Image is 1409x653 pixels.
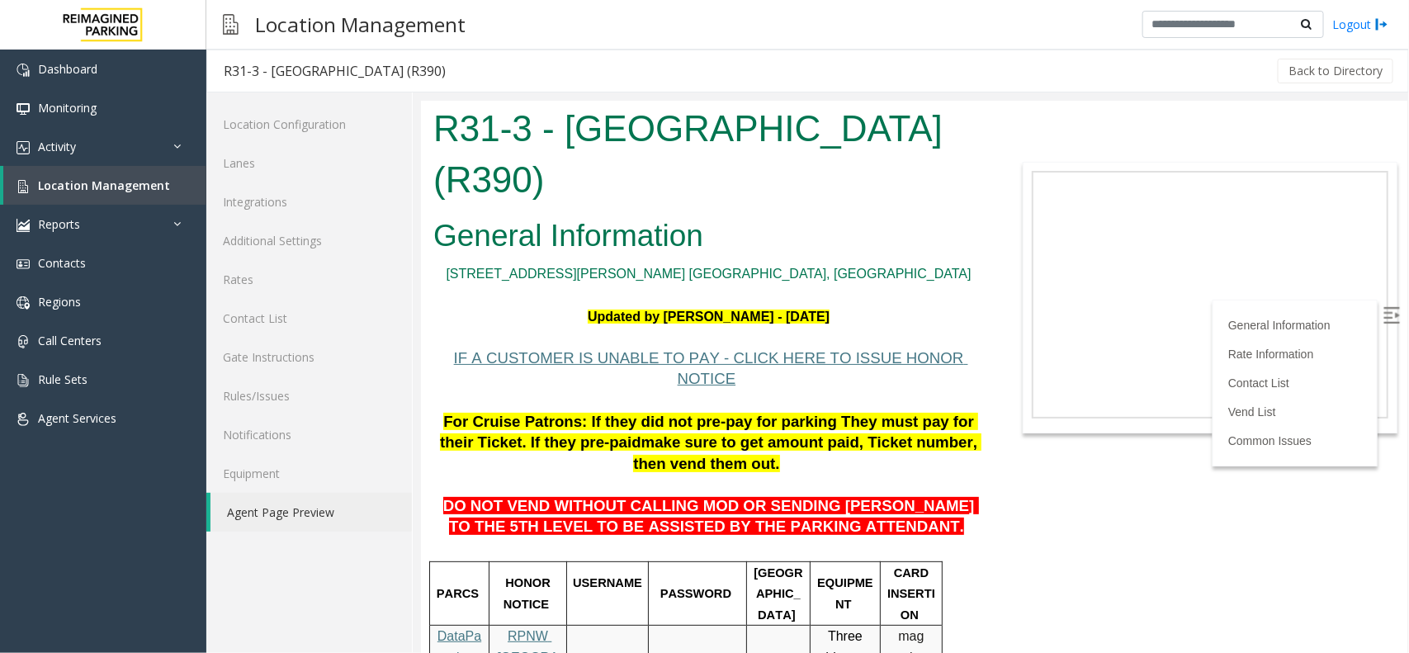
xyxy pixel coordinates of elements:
span: For Cruise Patrons: If they did not pre-pay for parking They must pay for their Ticket. If they p... [19,312,557,351]
span: HONOR NOTICE [83,476,133,510]
img: logout [1375,16,1388,33]
a: Rates [206,260,412,299]
a: Agent Page Preview [210,493,412,532]
a: Location Management [3,166,206,205]
a: Rules/Issues [206,376,412,415]
span: Contacts [38,255,86,271]
a: IF A CUSTOMER IS UNABLE TO PAY - CLICK HERE TO ISSUE HONOR NOTICE [33,251,547,286]
a: Rate Information [807,247,893,260]
img: Open/Close Sidebar Menu [962,206,979,223]
a: [STREET_ADDRESS][PERSON_NAME] [GEOGRAPHIC_DATA], [GEOGRAPHIC_DATA] [25,166,550,180]
span: DO NOT VEND WITHOUT CALLING MOD OR SENDING [PERSON_NAME] TO THE 5TH LEVEL TO BE ASSISTED BY THE P... [22,396,558,435]
span: Three drive-up pay machines - CC ONLY [396,528,456,648]
a: Lanes [206,144,412,182]
img: 'icon' [17,102,30,116]
span: PASSWORD [239,486,310,499]
img: pageIcon [223,4,239,45]
span: Call Centers [38,333,102,348]
span: [GEOGRAPHIC_DATA] [333,466,381,521]
a: DataPark [17,528,60,564]
span: Reports [38,216,80,232]
img: 'icon' [17,413,30,426]
span: IF A CUSTOMER IS UNABLE TO PAY - CLICK HERE TO ISSUE HONOR NOTICE [33,248,547,287]
span: make sure to get amount paid, Ticket number, then vend them out. [212,333,560,371]
a: Vend List [807,305,855,318]
span: Dashboard [38,61,97,77]
a: Logout [1332,16,1388,33]
span: USERNAME [152,476,221,489]
img: 'icon' [17,374,30,387]
span: Monitoring [38,100,97,116]
a: General Information [807,218,910,231]
span: Activity [38,139,76,154]
img: 'icon' [17,141,30,154]
h1: R31-3 - [GEOGRAPHIC_DATA] (R390) [12,2,563,104]
a: Location Configuration [206,105,412,144]
a: Equipment [206,454,412,493]
img: 'icon' [17,296,30,310]
span: CARD INSERTION [466,466,514,521]
span: PARCS [16,486,58,499]
font: Updated by [PERSON_NAME] - [DATE] [167,209,409,223]
div: R31-3 - [GEOGRAPHIC_DATA] (R390) [224,60,446,82]
a: Common Issues [807,334,891,347]
a: RPNW [GEOGRAPHIC_DATA] - Honor Notice [76,528,138,648]
img: 'icon' [17,335,30,348]
h3: Location Management [247,4,474,45]
h2: General Information [12,114,563,157]
span: Regions [38,294,81,310]
img: 'icon' [17,180,30,193]
span: EQUIPMENT [396,476,452,510]
a: Contact List [206,299,412,338]
img: 'icon' [17,258,30,271]
span: Location Management [38,177,170,193]
a: Contact List [807,276,868,289]
a: Notifications [206,415,412,454]
a: Integrations [206,182,412,221]
a: Gate Instructions [206,338,412,376]
img: 'icon' [17,64,30,77]
span: Agent Services [38,410,116,426]
span: Rule Sets [38,371,87,387]
a: Additional Settings [206,221,412,260]
button: Back to Directory [1278,59,1393,83]
img: 'icon' [17,219,30,232]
